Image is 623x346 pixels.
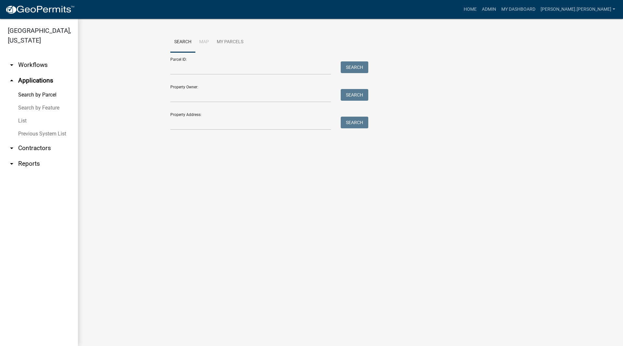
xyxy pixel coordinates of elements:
i: arrow_drop_up [8,77,16,84]
a: Admin [479,3,499,16]
i: arrow_drop_down [8,144,16,152]
button: Search [341,117,368,128]
button: Search [341,61,368,73]
a: [PERSON_NAME].[PERSON_NAME] [538,3,618,16]
i: arrow_drop_down [8,160,16,168]
button: Search [341,89,368,101]
i: arrow_drop_down [8,61,16,69]
a: My Parcels [213,32,247,53]
a: Search [170,32,195,53]
a: Home [461,3,479,16]
a: My Dashboard [499,3,538,16]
